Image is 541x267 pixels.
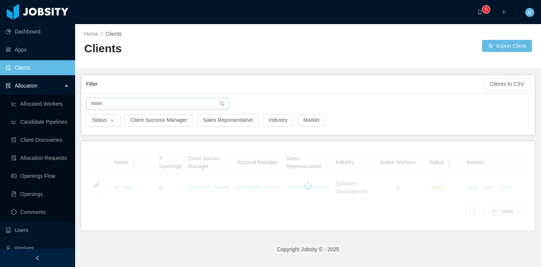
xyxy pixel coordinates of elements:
[11,96,69,111] a: icon: line-chartAllocated Workers
[11,114,69,129] a: icon: line-chartCandidate Pipelines
[219,101,225,106] i: icon: search
[84,31,98,37] a: Home
[197,114,259,126] button: Sales Representative
[484,78,530,90] button: Clients to CSV
[6,24,69,39] a: icon: pie-chartDashboard
[263,114,294,126] button: Industry
[84,41,308,56] h2: Clients
[106,31,122,37] span: Clients
[6,42,69,57] a: icon: appstoreApps
[86,114,121,126] button: Statusicon: down
[11,205,69,220] a: icon: messageComments
[6,223,69,238] a: icon: robotUsers
[11,150,69,165] a: icon: file-doneAllocation Requests
[485,6,488,13] p: 6
[101,31,103,37] span: /
[482,6,490,13] sup: 6
[477,9,482,15] i: icon: bell
[11,168,69,184] a: icon: idcardOpenings Flow
[528,8,531,17] span: K
[11,132,69,147] a: icon: file-searchClient Discoveries
[501,9,506,15] i: icon: plus
[6,83,11,88] i: icon: solution
[15,83,38,89] span: Allocation
[6,60,69,75] a: icon: auditClients
[482,40,532,52] button: icon: usergroup-addImport Client
[86,77,484,91] div: Filter
[11,187,69,202] a: icon: file-textOpenings
[297,114,325,126] button: Market
[124,114,193,126] button: Client Success Manager
[6,241,69,256] a: icon: userWorkers
[75,237,541,262] footer: Copyright Jobsity © - 2025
